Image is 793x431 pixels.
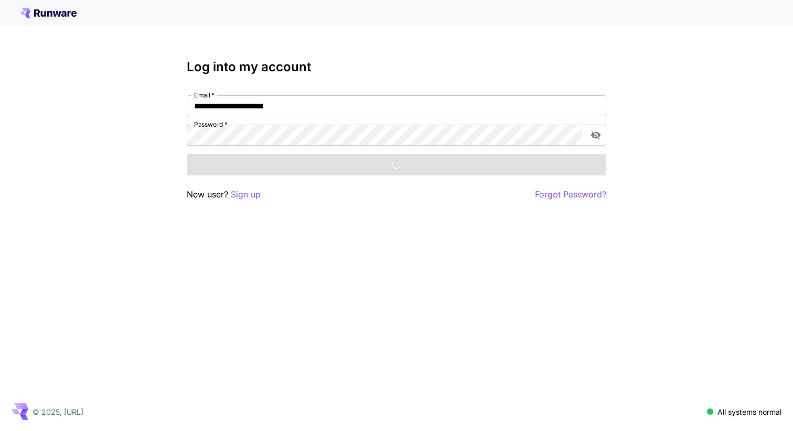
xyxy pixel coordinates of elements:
[187,188,261,201] p: New user?
[194,91,215,100] label: Email
[194,120,228,129] label: Password
[586,126,605,145] button: toggle password visibility
[231,188,261,201] button: Sign up
[717,406,781,417] p: All systems normal
[535,188,606,201] button: Forgot Password?
[187,60,606,74] h3: Log into my account
[33,406,83,417] p: © 2025, [URL]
